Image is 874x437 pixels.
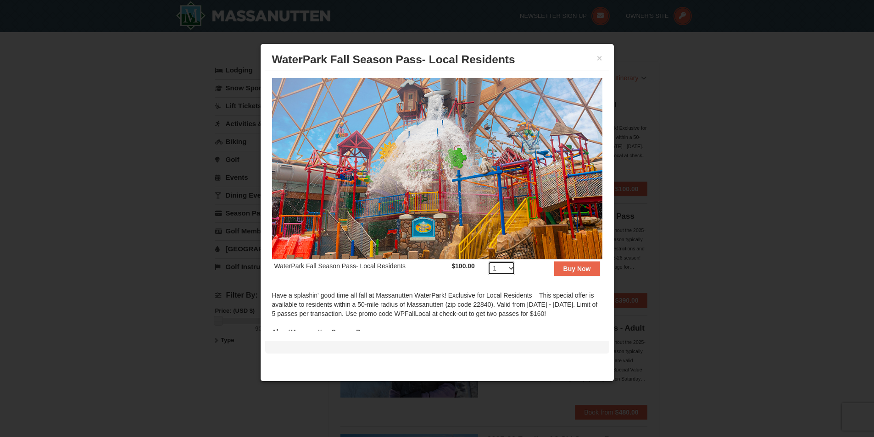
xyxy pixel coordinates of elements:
[272,328,290,336] span: About
[451,262,475,270] strong: $100.00
[597,54,602,63] button: ×
[272,328,371,336] strong: Massanutten Season Pass
[272,291,602,327] div: Have a splashin' good time all fall at Massanutten WaterPark! Exclusive for Local Residents – Thi...
[272,53,602,66] h3: WaterPark Fall Season Pass- Local Residents
[563,265,591,272] strong: Buy Now
[272,327,602,355] div: Excellent Value! Our WaterPark, Ski, and Bike Park Season passes are the perfect way to keep your...
[272,78,602,259] img: 6619937-212-8c750e5f.jpg
[272,259,450,282] td: WaterPark Fall Season Pass- Local Residents
[554,261,600,276] button: Buy Now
